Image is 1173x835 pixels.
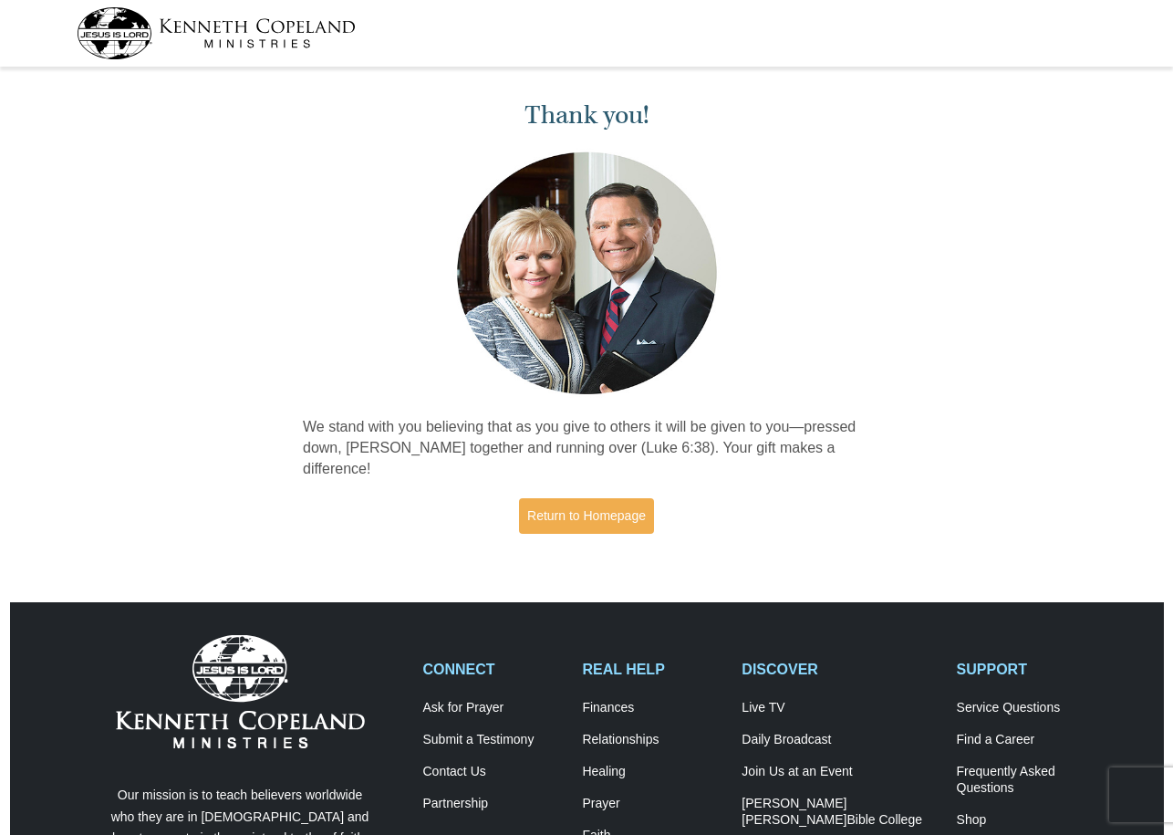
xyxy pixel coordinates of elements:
a: Submit a Testimony [423,732,564,748]
a: Partnership [423,796,564,812]
a: Join Us at an Event [742,764,937,780]
a: Service Questions [957,700,1097,716]
a: Prayer [582,796,722,812]
a: Live TV [742,700,937,716]
a: Finances [582,700,722,716]
a: Healing [582,764,722,780]
h1: Thank you! [303,100,870,130]
p: We stand with you believing that as you give to others it will be given to you—pressed down, [PER... [303,417,870,480]
a: Return to Homepage [519,498,654,534]
a: Daily Broadcast [742,732,937,748]
h2: CONNECT [423,661,564,678]
a: Find a Career [957,732,1097,748]
h2: REAL HELP [582,661,722,678]
img: Kenneth Copeland Ministries [116,635,365,748]
h2: SUPPORT [957,661,1097,678]
a: Frequently AskedQuestions [957,764,1097,797]
a: [PERSON_NAME] [PERSON_NAME]Bible College [742,796,937,829]
a: Relationships [582,732,722,748]
a: Contact Us [423,764,564,780]
span: Bible College [846,812,922,827]
a: Shop [957,812,1097,829]
h2: DISCOVER [742,661,937,678]
img: Kenneth and Gloria [452,148,721,399]
img: kcm-header-logo.svg [77,7,356,59]
a: Ask for Prayer [423,700,564,716]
